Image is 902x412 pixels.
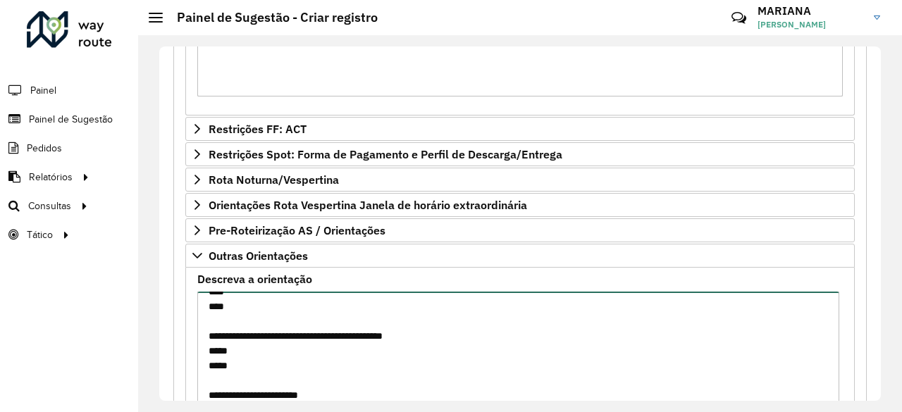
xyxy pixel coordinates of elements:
a: Outras Orientações [185,244,855,268]
span: Tático [27,227,53,242]
span: Orientações Rota Vespertina Janela de horário extraordinária [209,199,527,211]
a: Contato Rápido [724,3,754,33]
a: Orientações Rota Vespertina Janela de horário extraordinária [185,193,855,217]
a: Restrições Spot: Forma de Pagamento e Perfil de Descarga/Entrega [185,142,855,166]
h2: Painel de Sugestão - Criar registro [163,10,378,25]
a: Restrições FF: ACT [185,117,855,141]
span: Painel de Sugestão [29,112,113,127]
span: Rota Noturna/Vespertina [209,174,339,185]
span: Pre-Roteirização AS / Orientações [209,225,385,236]
span: Relatórios [29,170,73,185]
a: Pre-Roteirização AS / Orientações [185,218,855,242]
label: Descreva a orientação [197,270,312,287]
h3: MARIANA [758,4,863,18]
span: Painel [30,83,56,98]
span: Consultas [28,199,71,213]
span: Pedidos [27,141,62,156]
span: [PERSON_NAME] [758,18,863,31]
span: Outras Orientações [209,250,308,261]
a: Rota Noturna/Vespertina [185,168,855,192]
span: Restrições Spot: Forma de Pagamento e Perfil de Descarga/Entrega [209,149,562,160]
span: Restrições FF: ACT [209,123,307,135]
